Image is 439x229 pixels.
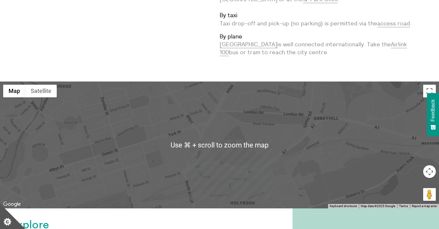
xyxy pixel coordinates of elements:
[25,85,57,97] button: Show satellite imagery
[2,200,23,208] img: Google
[412,204,437,208] a: Report a map error
[423,165,436,178] button: Map camera controls
[220,11,237,19] strong: By taxi
[423,188,436,201] button: Drag Pegman onto the map to open Street View
[399,204,408,208] a: Terms (opens in new tab)
[427,93,439,136] button: Feedback - Show survey
[220,33,242,40] strong: By plane
[361,204,395,208] span: Map data ©2025 Google
[220,32,419,56] p: is well connected internationally. Take the bus or tram to reach the city centre.
[3,85,25,97] button: Show street map
[2,200,23,208] a: Open this area in Google Maps (opens a new window)
[220,41,407,56] a: Airlink 100
[220,41,277,48] a: [GEOGRAPHIC_DATA]
[330,204,357,208] button: Keyboard shortcuts
[430,99,436,121] span: Feedback
[423,85,436,97] button: Toggle fullscreen view
[377,20,410,27] a: access road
